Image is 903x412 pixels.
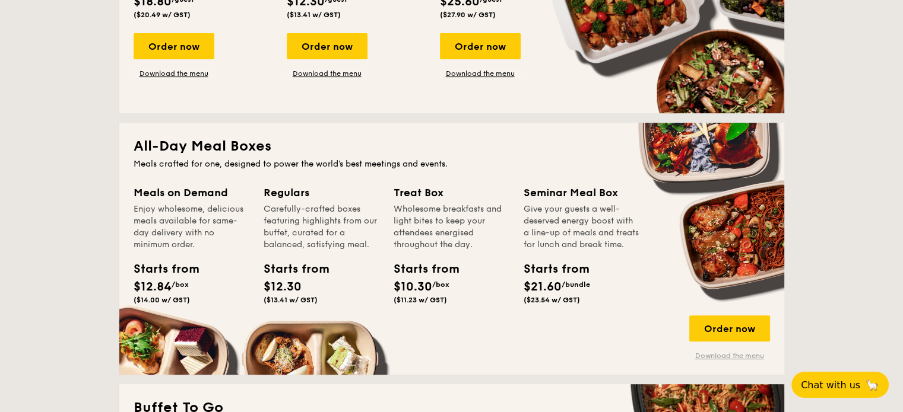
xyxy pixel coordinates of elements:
[134,11,191,19] span: ($20.49 w/ GST)
[865,378,879,392] span: 🦙
[394,184,509,201] div: Treat Box
[264,184,379,201] div: Regulars
[524,260,577,278] div: Starts from
[134,203,249,251] div: Enjoy wholesome, delicious meals available for same-day delivery with no minimum order.
[524,296,580,304] span: ($23.54 w/ GST)
[801,379,860,391] span: Chat with us
[134,69,214,78] a: Download the menu
[134,158,770,170] div: Meals crafted for one, designed to power the world's best meetings and events.
[134,296,190,304] span: ($14.00 w/ GST)
[134,184,249,201] div: Meals on Demand
[524,280,562,294] span: $21.60
[264,260,317,278] div: Starts from
[394,280,432,294] span: $10.30
[394,260,447,278] div: Starts from
[394,296,447,304] span: ($11.23 w/ GST)
[394,203,509,251] div: Wholesome breakfasts and light bites to keep your attendees energised throughout the day.
[432,280,449,289] span: /box
[264,203,379,251] div: Carefully-crafted boxes featuring highlights from our buffet, curated for a balanced, satisfying ...
[172,280,189,289] span: /box
[287,33,367,59] div: Order now
[440,11,496,19] span: ($27.90 w/ GST)
[562,280,590,289] span: /bundle
[134,260,187,278] div: Starts from
[440,69,521,78] a: Download the menu
[264,280,302,294] span: $12.30
[791,372,889,398] button: Chat with us🦙
[524,184,639,201] div: Seminar Meal Box
[264,296,318,304] span: ($13.41 w/ GST)
[440,33,521,59] div: Order now
[134,33,214,59] div: Order now
[689,315,770,341] div: Order now
[134,280,172,294] span: $12.84
[524,203,639,251] div: Give your guests a well-deserved energy boost with a line-up of meals and treats for lunch and br...
[689,351,770,360] a: Download the menu
[287,11,341,19] span: ($13.41 w/ GST)
[287,69,367,78] a: Download the menu
[134,137,770,156] h2: All-Day Meal Boxes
